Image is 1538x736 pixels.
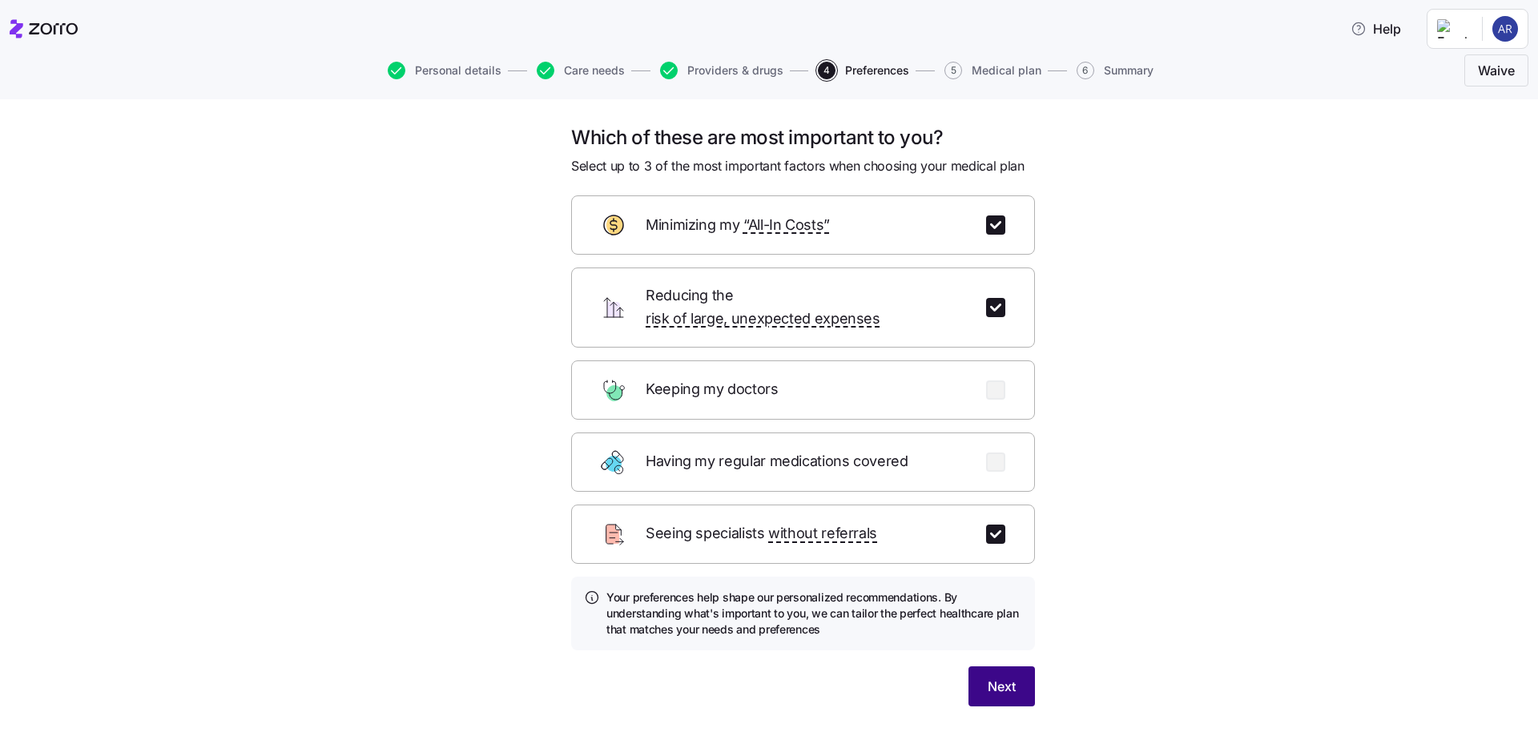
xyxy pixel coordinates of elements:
[988,677,1016,696] span: Next
[768,522,877,545] span: without referrals
[944,62,1041,79] button: 5Medical plan
[944,62,962,79] span: 5
[845,65,909,76] span: Preferences
[660,62,783,79] button: Providers & drugs
[818,62,835,79] span: 4
[571,156,1025,176] span: Select up to 3 of the most important factors when choosing your medical plan
[968,666,1035,706] button: Next
[388,62,501,79] button: Personal details
[571,125,1035,150] h1: Which of these are most important to you?
[743,214,830,237] span: “All-In Costs”
[1464,54,1528,86] button: Waive
[815,62,909,79] a: 4Preferences
[537,62,625,79] button: Care needs
[1478,61,1515,80] span: Waive
[646,450,912,473] span: Having my regular medications covered
[657,62,783,79] a: Providers & drugs
[1351,19,1401,38] span: Help
[972,65,1041,76] span: Medical plan
[687,65,783,76] span: Providers & drugs
[646,214,830,237] span: Minimizing my
[533,62,625,79] a: Care needs
[646,378,782,401] span: Keeping my doctors
[646,522,877,545] span: Seeing specialists
[1077,62,1094,79] span: 6
[1437,19,1469,38] img: Employer logo
[1492,16,1518,42] img: 9114897a9d7375b2beb3dc0c767056af
[564,65,625,76] span: Care needs
[1077,62,1153,79] button: 6Summary
[646,284,967,331] span: Reducing the
[384,62,501,79] a: Personal details
[606,589,1022,638] h4: Your preferences help shape our personalized recommendations. By understanding what's important t...
[415,65,501,76] span: Personal details
[646,308,880,331] span: risk of large, unexpected expenses
[1104,65,1153,76] span: Summary
[818,62,909,79] button: 4Preferences
[1338,13,1414,45] button: Help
